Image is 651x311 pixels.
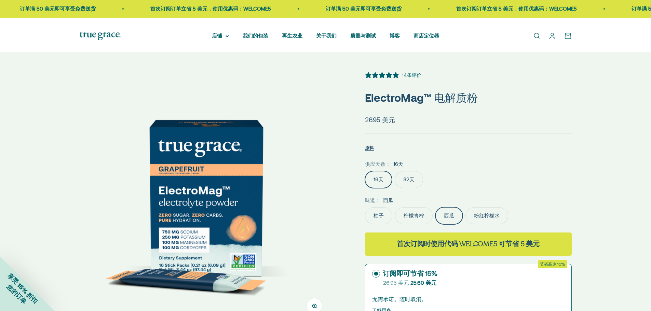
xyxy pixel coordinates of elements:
[17,6,93,12] font: 订单满 50 美元即可享受免费送货
[323,6,399,12] font: 订单满 50 美元即可享受免费送货
[393,161,403,167] font: 16天
[6,272,39,305] font: 享受 15% 折扣
[212,32,229,40] summary: 店铺
[148,6,269,12] font: 首次订阅订单立省 5 美元，使用优惠码：WELCOME5
[365,91,478,104] font: ElectroMag™ 电解质粉
[365,145,374,151] font: 原料
[365,144,374,152] button: 原料
[243,33,268,39] a: 我们的包装
[383,197,393,203] font: 西瓜
[390,33,400,39] a: 博客
[413,33,439,39] a: 商店定位器
[5,283,28,306] font: 您的订单
[350,33,376,39] a: 质量与测试
[282,33,302,39] a: 再生农业
[454,6,574,12] font: 首次订阅订单立省 5 美元，使用优惠码：WELCOME5
[365,197,380,203] font: 味道：
[397,239,540,249] font: 首次订阅时使用代码 WELCOME5​​ 可节省 5 美元
[212,33,222,39] font: 店铺
[365,71,421,79] button: 5 星，14 个评分
[402,72,421,78] font: 14条评价
[365,161,391,167] font: 供应天数：
[316,33,337,39] a: 关于我们
[365,116,395,124] font: 26.95 美元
